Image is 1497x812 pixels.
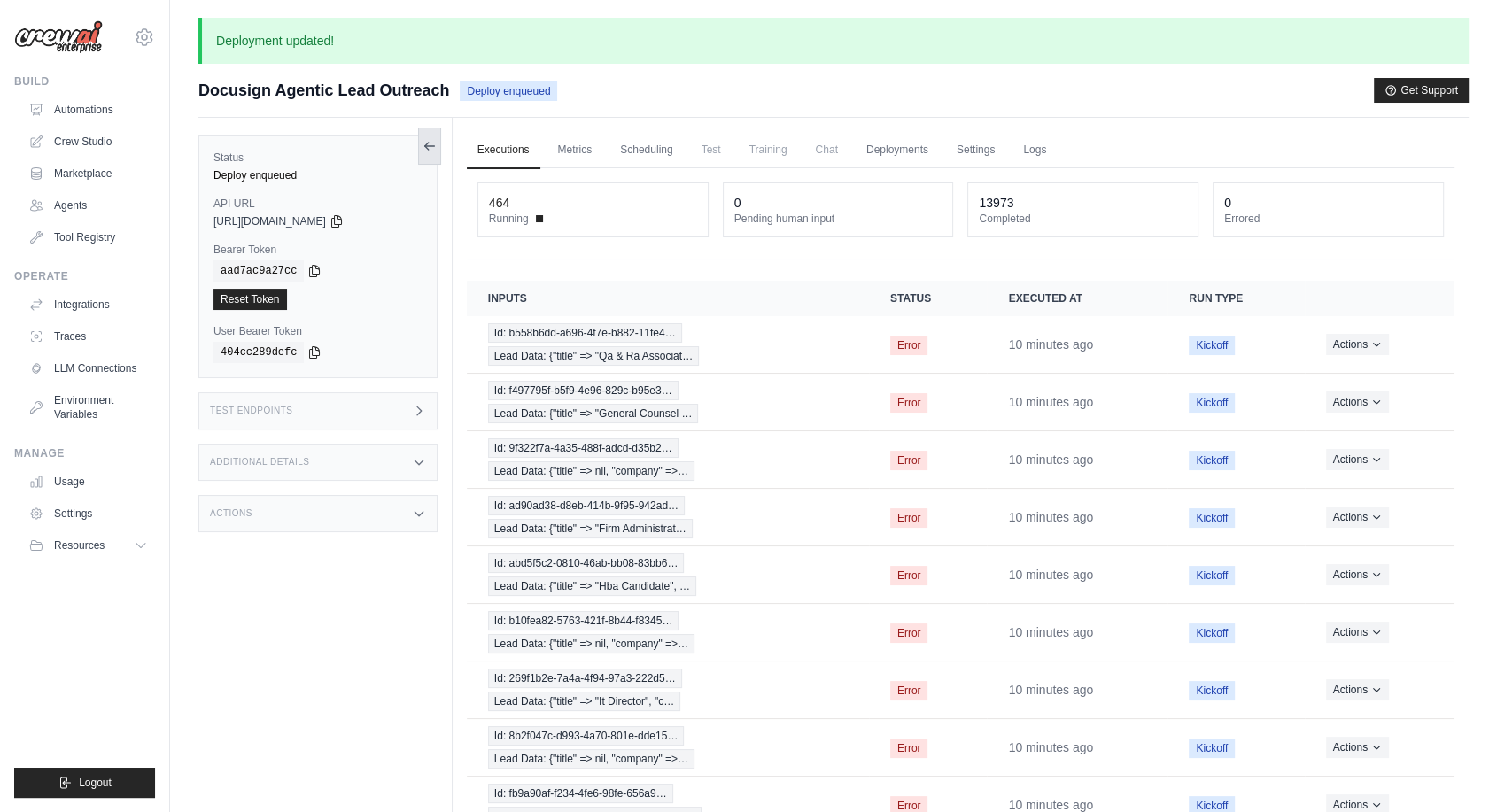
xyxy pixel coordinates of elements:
span: Id: fb9a90af-f234-4fe6-98fe-656a9… [488,784,673,803]
time: September 15, 2025 at 08:47 PDT [1008,337,1093,352]
h3: Additional Details [210,457,309,468]
button: Actions for execution [1326,507,1389,528]
button: Actions for execution [1326,391,1389,413]
span: Docusign Agentic Lead Outreach [198,78,449,103]
span: Id: b10fea82-5763-421f-8b44-f8345… [488,611,679,630]
th: Inputs [467,281,869,316]
span: Training is not available until the deployment is complete [739,132,798,167]
time: September 15, 2025 at 08:47 PDT [1008,625,1093,639]
button: Logout [14,768,155,798]
a: View execution details for Id [488,381,848,423]
span: Kickoff [1189,336,1235,355]
span: Lead Data: {"title" => "Hba Candidate", … [488,576,696,596]
time: September 15, 2025 at 08:47 PDT [1008,683,1093,697]
span: Id: abd5f5c2-0810-46ab-bb08-83bb6… [488,553,685,573]
a: View execution details for Id [488,611,848,653]
a: Tool Registry [21,223,155,251]
span: Id: 269f1b2e-7a4a-4f94-97a3-222d5… [488,669,682,688]
div: 0 [734,194,741,212]
time: September 15, 2025 at 08:47 PDT [1008,798,1093,812]
a: View execution details for Id [488,496,848,538]
span: Error [890,681,928,700]
a: LLM Connections [21,354,155,383]
a: Marketplace [21,159,155,188]
span: Kickoff [1189,739,1235,758]
code: 404cc289defc [213,342,304,363]
a: Traces [21,322,155,351]
span: Lead Data: {"title" => "It Director", "c… [488,692,680,711]
span: Lead Data: {"title" => nil, "company" =>… [488,634,694,653]
p: Deployment updated! [198,18,1469,64]
span: Logout [79,776,112,790]
a: View execution details for Id [488,438,848,481]
label: User Bearer Token [213,324,423,338]
span: Kickoff [1189,681,1235,700]
button: Actions for execution [1326,737,1389,758]
a: Metrics [547,132,603,169]
span: Test [691,132,732,167]
a: View execution details for Id [488,323,848,366]
label: Bearer Token [213,243,423,257]
a: View execution details for Id [488,726,848,769]
span: Kickoff [1189,393,1235,413]
time: September 15, 2025 at 08:47 PDT [1008,568,1093,582]
time: September 15, 2025 at 08:47 PDT [1008,395,1093,409]
span: [URL][DOMAIN_NAME] [213,214,326,228]
span: Error [890,393,928,413]
button: Actions for execution [1326,449,1389,470]
button: Actions for execution [1326,564,1389,585]
span: Chat is not available until the deployment is complete [805,132,849,167]
span: Error [890,566,928,585]
a: Logs [1012,132,1057,169]
span: Kickoff [1189,566,1235,585]
a: Executions [467,132,540,169]
th: Executed at [987,281,1167,316]
span: Running [489,212,529,226]
div: Operate [14,269,155,283]
th: Run Type [1167,281,1304,316]
button: Actions for execution [1326,622,1389,643]
button: Actions for execution [1326,334,1389,355]
span: Error [890,739,928,758]
span: Kickoff [1189,623,1235,643]
span: Id: b558b6dd-a696-4f7e-b882-11fe4… [488,323,682,343]
a: Settings [946,132,1005,169]
div: 13973 [979,194,1013,212]
div: 0 [1224,194,1231,212]
time: September 15, 2025 at 08:47 PDT [1008,510,1093,524]
dt: Errored [1224,212,1432,226]
span: Lead Data: {"title" => "General Counsel … [488,404,699,423]
span: Error [890,508,928,528]
a: Integrations [21,290,155,319]
time: September 15, 2025 at 08:47 PDT [1008,740,1093,754]
a: Settings [21,499,155,528]
span: Lead Data: {"title" => nil, "company" =>… [488,749,694,769]
a: Crew Studio [21,128,155,156]
a: Reset Token [213,289,287,310]
div: 464 [489,194,509,212]
a: Usage [21,468,155,496]
span: Kickoff [1189,508,1235,528]
h3: Actions [210,508,252,519]
span: Lead Data: {"title" => "Qa & Ra Associat… [488,346,699,366]
a: Agents [21,191,155,220]
a: Scheduling [609,132,683,169]
span: Kickoff [1189,451,1235,470]
div: Build [14,74,155,89]
a: Automations [21,96,155,124]
span: Id: ad90ad38-d8eb-414b-9f95-942ad… [488,496,685,515]
button: Get Support [1374,78,1469,103]
label: API URL [213,197,423,211]
span: Error [890,336,928,355]
code: aad7ac9a27cc [213,260,304,282]
span: Error [890,451,928,470]
span: Deploy enqueued [460,81,557,101]
a: Environment Variables [21,386,155,429]
label: Status [213,151,423,165]
button: Actions for execution [1326,679,1389,700]
span: Resources [54,538,105,553]
button: Resources [21,531,155,560]
img: Logo [14,20,103,54]
span: Lead Data: {"title" => nil, "company" =>… [488,461,694,481]
span: Id: 8b2f047c-d993-4a70-801e-dde15… [488,726,685,746]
